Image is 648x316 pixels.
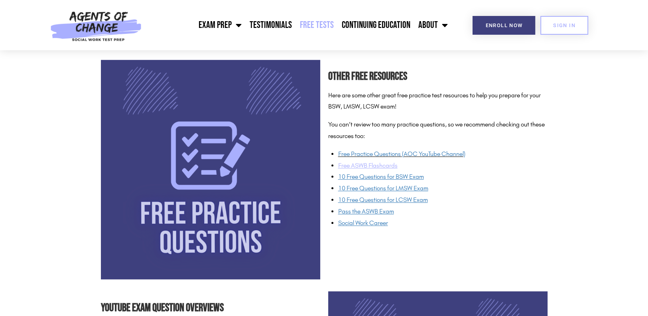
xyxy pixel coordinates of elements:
a: Social Work Career [338,219,388,227]
p: You can’t review too many practice questions, so we recommend checking out these resources too: [328,119,548,142]
span: Pass the ASWB Exam [338,207,394,215]
a: Testimonials [246,15,296,35]
a: Pass the ASWB Exam [338,207,396,215]
a: 10 Free Questions for LCSW Exam [338,196,428,203]
a: 10 Free Questions for LMSW Exam [338,184,428,192]
a: Exam Prep [195,15,246,35]
p: Here are some other great free practice test resources to help you prepare for your BSW, LMSW, LC... [328,90,548,113]
a: Free Tests [296,15,338,35]
a: Free ASWB Flashcards [338,162,398,169]
a: SIGN IN [540,16,588,35]
a: Enroll Now [473,16,535,35]
span: Enroll Now [485,23,522,28]
a: About [414,15,452,35]
span: SIGN IN [553,23,575,28]
a: Continuing Education [338,15,414,35]
h2: Other Free Resources [328,68,548,86]
nav: Menu [146,15,452,35]
a: 10 Free Questions for BSW Exam [338,173,424,180]
a: Free Practice Questions (AOC YouTube Channel) [338,150,465,158]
